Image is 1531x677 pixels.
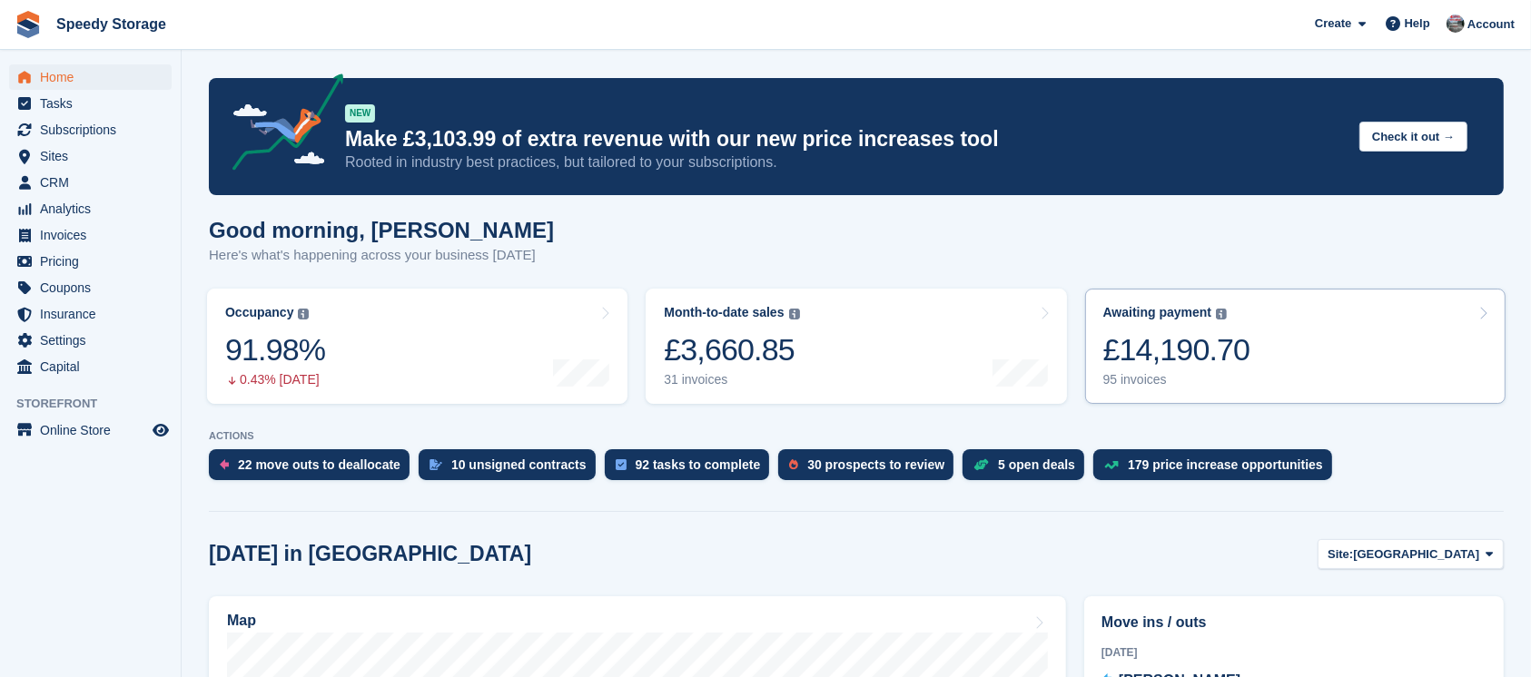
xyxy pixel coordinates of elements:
[1103,372,1250,388] div: 95 invoices
[9,328,172,353] a: menu
[225,331,325,368] div: 91.98%
[9,275,172,300] a: menu
[1101,644,1487,661] div: [DATE]
[345,126,1345,152] p: Make £3,103.99 of extra revenue with our new price increases tool
[40,222,149,248] span: Invoices
[1467,15,1515,34] span: Account
[40,170,149,195] span: CRM
[9,143,172,169] a: menu
[40,64,149,90] span: Home
[9,301,172,327] a: menu
[40,417,149,443] span: Online Store
[451,457,587,472] div: 10 unsigned contracts
[1101,612,1487,633] h2: Move ins / outs
[40,143,149,169] span: Sites
[9,91,172,116] a: menu
[605,449,779,489] a: 92 tasks to complete
[40,196,149,221] span: Analytics
[40,275,149,300] span: Coupons
[9,354,172,379] a: menu
[664,305,784,320] div: Month-to-date sales
[150,419,172,441] a: Preview store
[616,459,627,470] img: task-75834270c22a3079a89374b754ae025e5fb1db73e45f91037f5363f120a921f8.svg
[998,457,1075,472] div: 5 open deals
[1128,457,1323,472] div: 179 price increase opportunities
[1353,545,1479,564] span: [GEOGRAPHIC_DATA]
[1318,539,1504,569] button: Site: [GEOGRAPHIC_DATA]
[1093,449,1341,489] a: 179 price increase opportunities
[225,305,293,320] div: Occupancy
[209,542,531,566] h2: [DATE] in [GEOGRAPHIC_DATA]
[238,457,400,472] div: 22 move outs to deallocate
[209,218,554,242] h1: Good morning, [PERSON_NAME]
[1104,461,1119,469] img: price_increase_opportunities-93ffe204e8149a01c8c9dc8f82e8f89637d9d84a8eef4429ea346261dce0b2c0.svg
[345,152,1345,172] p: Rooted in industry best practices, but tailored to your subscriptions.
[789,309,800,319] img: icon-info-grey-7440780725fd019a000dd9b08b2336e03edf1995a4989e88bcd33f0948082b44.svg
[664,331,799,368] div: £3,660.85
[419,449,605,489] a: 10 unsigned contracts
[1216,309,1227,319] img: icon-info-grey-7440780725fd019a000dd9b08b2336e03edf1995a4989e88bcd33f0948082b44.svg
[227,613,256,629] h2: Map
[973,458,989,471] img: deal-1b604bf984904fb50ccaf53a9ad4b4a5d6e5aea283cecdc64d6e3604feb123c2.svg
[636,457,761,472] div: 92 tasks to complete
[49,9,173,39] a: Speedy Storage
[9,222,172,248] a: menu
[1103,305,1212,320] div: Awaiting payment
[40,117,149,142] span: Subscriptions
[209,449,419,489] a: 22 move outs to deallocate
[9,196,172,221] a: menu
[40,354,149,379] span: Capital
[1447,15,1465,33] img: Dan Jackson
[16,395,181,413] span: Storefront
[207,289,627,404] a: Occupancy 91.98% 0.43% [DATE]
[963,449,1093,489] a: 5 open deals
[9,170,172,195] a: menu
[1103,331,1250,368] div: £14,190.70
[345,104,375,123] div: NEW
[40,301,149,327] span: Insurance
[1328,545,1353,564] span: Site:
[225,372,325,388] div: 0.43% [DATE]
[778,449,963,489] a: 30 prospects to review
[40,91,149,116] span: Tasks
[298,309,309,319] img: icon-info-grey-7440780725fd019a000dd9b08b2336e03edf1995a4989e88bcd33f0948082b44.svg
[209,245,554,266] p: Here's what's happening across your business [DATE]
[15,11,42,38] img: stora-icon-8386f47178a22dfd0bd8f6a31ec36ba5ce8667c1dd55bd0f319d3a0aa187defe.svg
[807,457,944,472] div: 30 prospects to review
[220,459,229,470] img: move_outs_to_deallocate_icon-f764333ba52eb49d3ac5e1228854f67142a1ed5810a6f6cc68b1a99e826820c5.svg
[40,249,149,274] span: Pricing
[9,417,172,443] a: menu
[9,64,172,90] a: menu
[1359,122,1467,152] button: Check it out →
[209,430,1504,442] p: ACTIONS
[664,372,799,388] div: 31 invoices
[430,459,442,470] img: contract_signature_icon-13c848040528278c33f63329250d36e43548de30e8caae1d1a13099fd9432cc5.svg
[9,117,172,142] a: menu
[789,459,798,470] img: prospect-51fa495bee0391a8d652442698ab0144808aea92771e9ea1ae160a38d050c398.svg
[9,249,172,274] a: menu
[40,328,149,353] span: Settings
[1315,15,1351,33] span: Create
[1405,15,1430,33] span: Help
[646,289,1066,404] a: Month-to-date sales £3,660.85 31 invoices
[1085,289,1506,404] a: Awaiting payment £14,190.70 95 invoices
[217,74,344,177] img: price-adjustments-announcement-icon-8257ccfd72463d97f412b2fc003d46551f7dbcb40ab6d574587a9cd5c0d94...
